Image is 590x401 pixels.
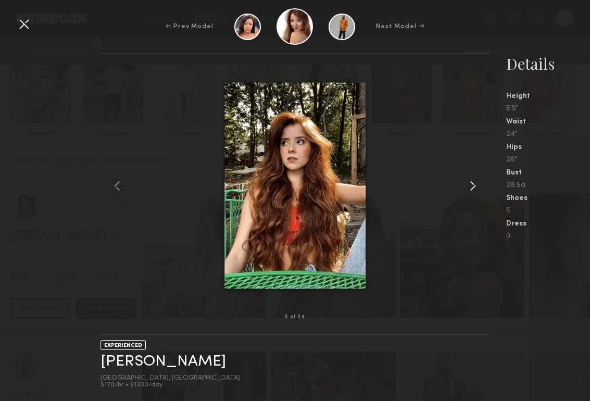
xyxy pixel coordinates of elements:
[506,93,590,100] div: Height
[506,144,590,151] div: Hips
[506,182,590,189] div: 28.5a
[506,131,590,138] div: 24"
[285,315,305,320] div: 5 of 24
[506,53,590,74] div: Details
[506,169,590,177] div: Bust
[506,195,590,202] div: Shoes
[506,207,590,215] div: 5
[506,233,590,240] div: 0
[506,220,590,228] div: Dress
[506,105,590,112] div: 5'5"
[101,382,240,389] div: $170/hr • $1300/day
[101,340,146,350] div: EXPERIENCED
[166,22,214,31] div: ← Prev Model
[101,354,226,370] a: [PERSON_NAME]
[506,156,590,164] div: 26"
[376,22,424,31] div: Next Model →
[506,118,590,126] div: Waist
[101,375,240,382] div: [GEOGRAPHIC_DATA], [GEOGRAPHIC_DATA]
